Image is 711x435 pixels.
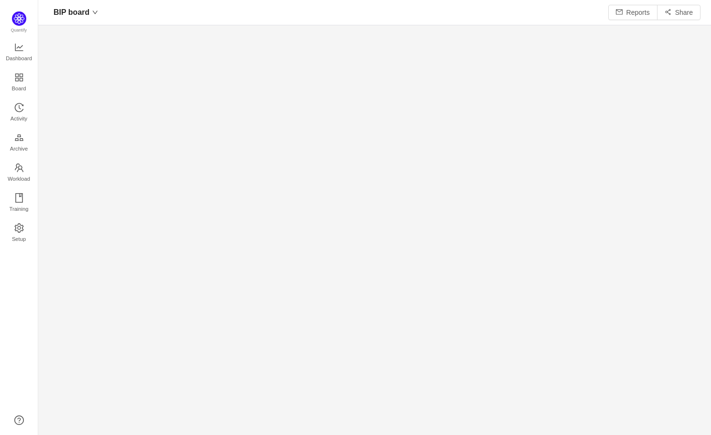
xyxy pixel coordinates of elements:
a: Workload [14,163,24,183]
button: icon: mailReports [608,5,657,20]
i: icon: book [14,193,24,203]
a: icon: question-circle [14,415,24,425]
a: Training [14,194,24,213]
a: Dashboard [14,43,24,62]
span: Workload [8,169,30,188]
i: icon: gold [14,133,24,142]
span: Quantify [11,28,27,33]
i: icon: line-chart [14,43,24,52]
i: icon: down [92,10,98,15]
a: Board [14,73,24,92]
i: icon: appstore [14,73,24,82]
button: icon: share-altShare [657,5,700,20]
img: Quantify [12,11,26,26]
a: Activity [14,103,24,122]
a: Archive [14,133,24,152]
span: Training [9,199,28,218]
span: BIP board [54,5,89,20]
i: icon: setting [14,223,24,233]
i: icon: history [14,103,24,112]
span: Archive [10,139,28,158]
a: Setup [14,224,24,243]
i: icon: team [14,163,24,173]
span: Setup [12,229,26,249]
span: Activity [11,109,27,128]
span: Dashboard [6,49,32,68]
span: Board [12,79,26,98]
